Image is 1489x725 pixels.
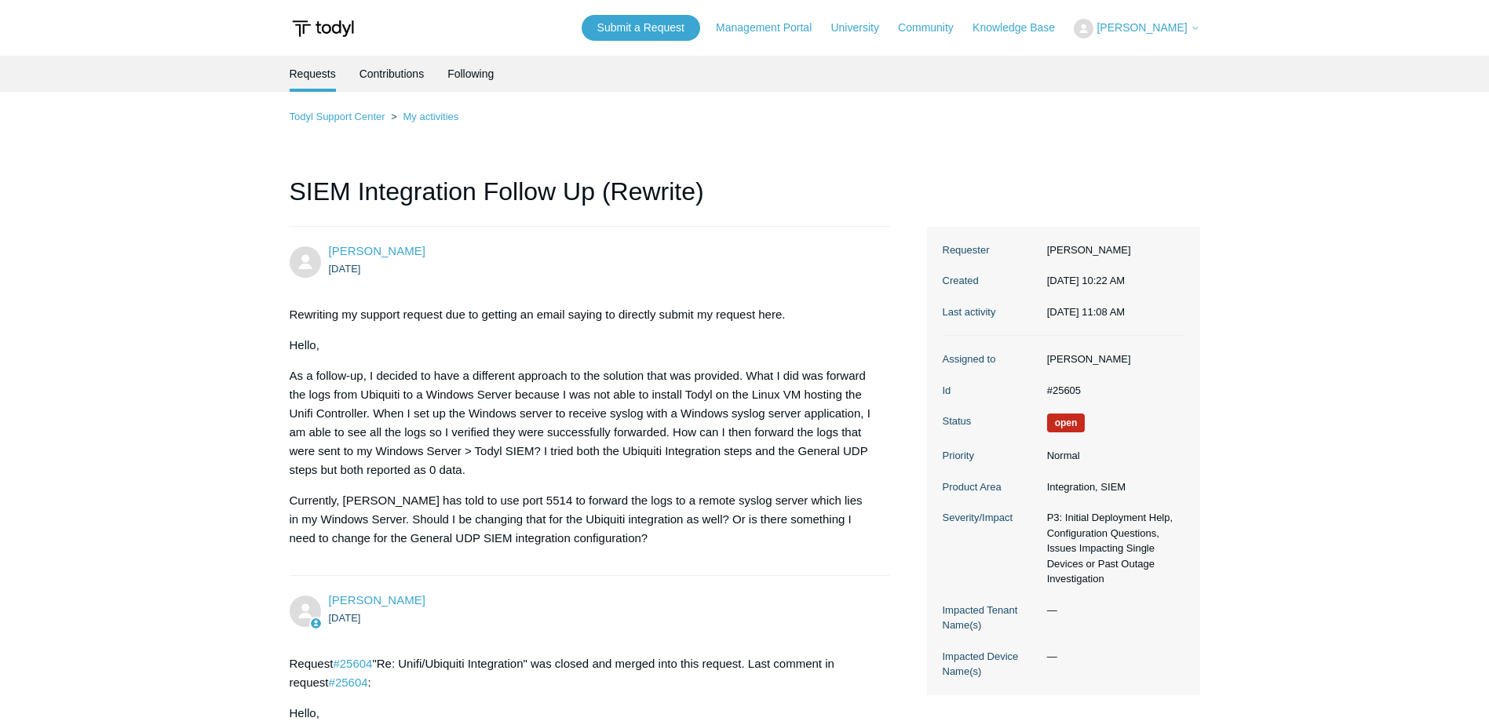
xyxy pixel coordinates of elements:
[290,14,356,43] img: Todyl Support Center Help Center home page
[329,593,425,607] a: [PERSON_NAME]
[943,242,1039,258] dt: Requester
[359,56,425,92] a: Contributions
[329,676,368,689] a: #25604
[943,273,1039,289] dt: Created
[290,111,389,122] li: Todyl Support Center
[943,304,1039,320] dt: Last activity
[329,244,425,257] span: Rick Sunwoo
[1047,275,1125,286] time: 06/20/2025, 10:22
[943,479,1039,495] dt: Product Area
[290,111,385,122] a: Todyl Support Center
[1097,21,1187,34] span: [PERSON_NAME]
[290,704,875,723] p: Hello,
[716,20,827,36] a: Management Portal
[329,612,361,624] time: 06/20/2025, 10:42
[290,336,875,355] p: Hello,
[290,305,875,324] p: Rewriting my support request due to getting an email saying to directly submit my request here.
[333,657,372,670] a: #25604
[329,244,425,257] a: [PERSON_NAME]
[329,593,425,607] span: Kris Haire
[1039,649,1184,665] dd: —
[943,603,1039,633] dt: Impacted Tenant Name(s)
[290,173,891,227] h1: SIEM Integration Follow Up (Rewrite)
[943,649,1039,679] dt: Impacted Device Name(s)
[943,510,1039,526] dt: Severity/Impact
[1047,306,1125,318] time: 07/21/2025, 11:08
[1074,19,1199,38] button: [PERSON_NAME]
[1039,352,1184,367] dd: [PERSON_NAME]
[830,20,894,36] a: University
[943,383,1039,399] dt: Id
[290,491,875,548] p: Currently, [PERSON_NAME] has told to use port 5514 to forward the logs to a remote syslog server ...
[1039,448,1184,464] dd: Normal
[388,111,458,122] li: My activities
[329,263,361,275] time: 06/20/2025, 10:22
[290,56,336,92] li: Requests
[1047,414,1086,432] span: We are working on a response for you
[898,20,969,36] a: Community
[943,414,1039,429] dt: Status
[1039,242,1184,258] dd: [PERSON_NAME]
[290,654,875,692] p: Request "Re: Unifi/Ubiquiti Integration" was closed and merged into this request. Last comment in...
[403,111,458,122] a: My activities
[1039,603,1184,618] dd: —
[1039,510,1184,587] dd: P3: Initial Deployment Help, Configuration Questions, Issues Impacting Single Devices or Past Out...
[943,352,1039,367] dt: Assigned to
[582,15,700,41] a: Submit a Request
[1039,383,1184,399] dd: #25605
[447,56,494,92] a: Following
[943,448,1039,464] dt: Priority
[1039,479,1184,495] dd: Integration, SIEM
[290,366,875,479] p: As a follow-up, I decided to have a different approach to the solution that was provided. What I ...
[973,20,1071,36] a: Knowledge Base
